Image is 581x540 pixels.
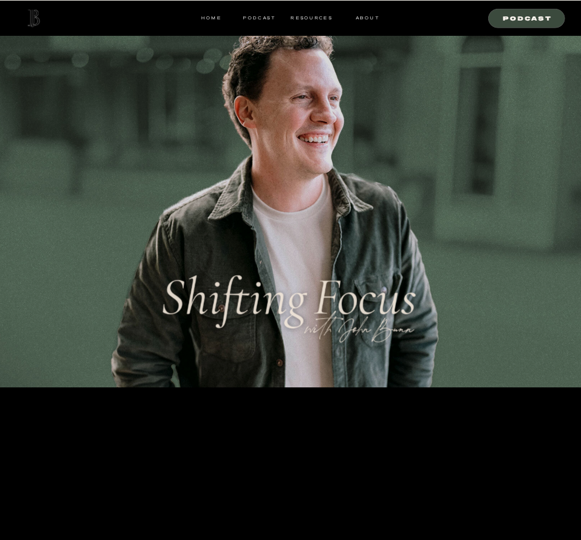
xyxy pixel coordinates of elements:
[288,14,333,22] a: resources
[355,14,380,22] a: ABOUT
[494,14,560,22] a: Podcast
[240,14,278,22] a: Podcast
[201,14,222,22] a: HOME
